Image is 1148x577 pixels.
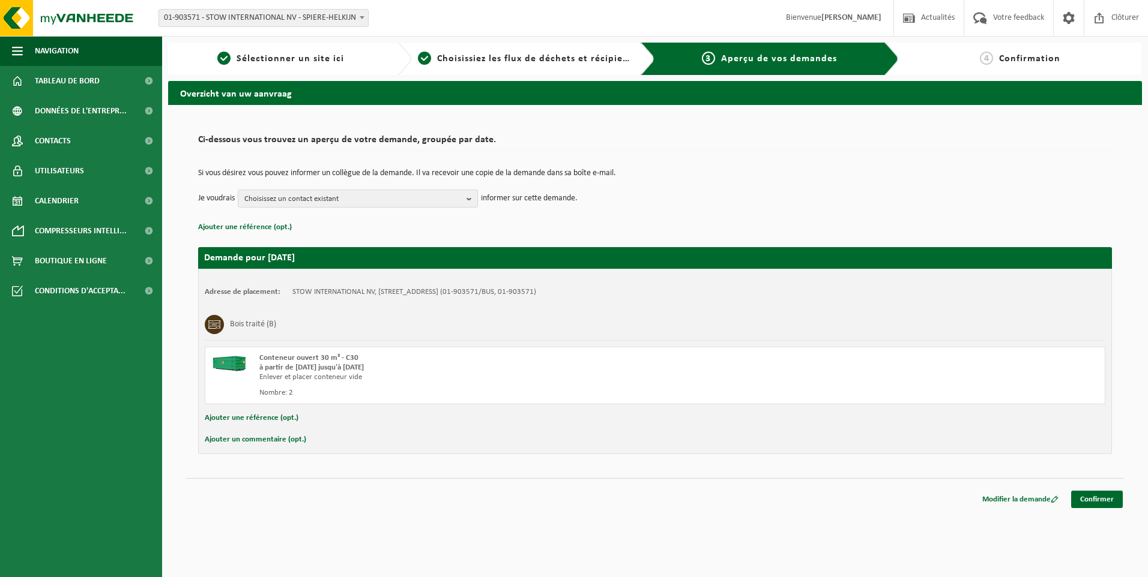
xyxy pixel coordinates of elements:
span: Utilisateurs [35,156,84,186]
button: Ajouter un commentaire (opt.) [205,432,306,447]
span: 01-903571 - STOW INTERNATIONAL NV - SPIERE-HELKIJN [159,10,368,26]
a: 1Sélectionner un site ici [174,52,388,66]
h3: Bois traité (B) [230,315,276,334]
span: Conditions d'accepta... [35,276,125,306]
span: 2 [418,52,431,65]
span: Compresseurs intelli... [35,216,127,246]
span: Choisissiez les flux de déchets et récipients [437,54,637,64]
a: Modifier la demande [973,491,1068,508]
span: Conteneur ouvert 30 m³ - C30 [259,354,358,362]
span: Calendrier [35,186,79,216]
span: 4 [980,52,993,65]
span: Choisissez un contact existant [244,190,462,208]
img: HK-XC-30-GN-00.png [211,353,247,371]
span: Boutique en ligne [35,246,107,276]
span: Aperçu de vos demandes [721,54,837,64]
span: Sélectionner un site ici [237,54,344,64]
strong: [PERSON_NAME] [821,13,881,22]
div: Enlever et placer conteneur vide [259,372,703,382]
h2: Ci-dessous vous trouvez un aperçu de votre demande, groupée par date. [198,135,1112,151]
a: Confirmer [1071,491,1123,508]
button: Ajouter une référence (opt.) [198,220,292,235]
span: 01-903571 - STOW INTERNATIONAL NV - SPIERE-HELKIJN [159,9,369,27]
div: Nombre: 2 [259,388,703,398]
strong: Adresse de placement: [205,288,280,296]
span: Données de l'entrepr... [35,96,127,126]
span: Confirmation [999,54,1060,64]
p: informer sur cette demande. [481,190,578,208]
td: STOW INTERNATIONAL NV, [STREET_ADDRESS] (01-903571/BUS, 01-903571) [292,287,536,297]
strong: Demande pour [DATE] [204,253,295,263]
a: 2Choisissiez les flux de déchets et récipients [418,52,632,66]
span: Contacts [35,126,71,156]
span: Navigation [35,36,79,66]
span: 3 [702,52,715,65]
button: Choisissez un contact existant [238,190,478,208]
h2: Overzicht van uw aanvraag [168,81,1142,104]
span: 1 [217,52,231,65]
strong: à partir de [DATE] jusqu'à [DATE] [259,363,364,371]
p: Je voudrais [198,190,235,208]
button: Ajouter une référence (opt.) [205,410,298,426]
span: Tableau de bord [35,66,100,96]
p: Si vous désirez vous pouvez informer un collègue de la demande. Il va recevoir une copie de la de... [198,169,1112,178]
